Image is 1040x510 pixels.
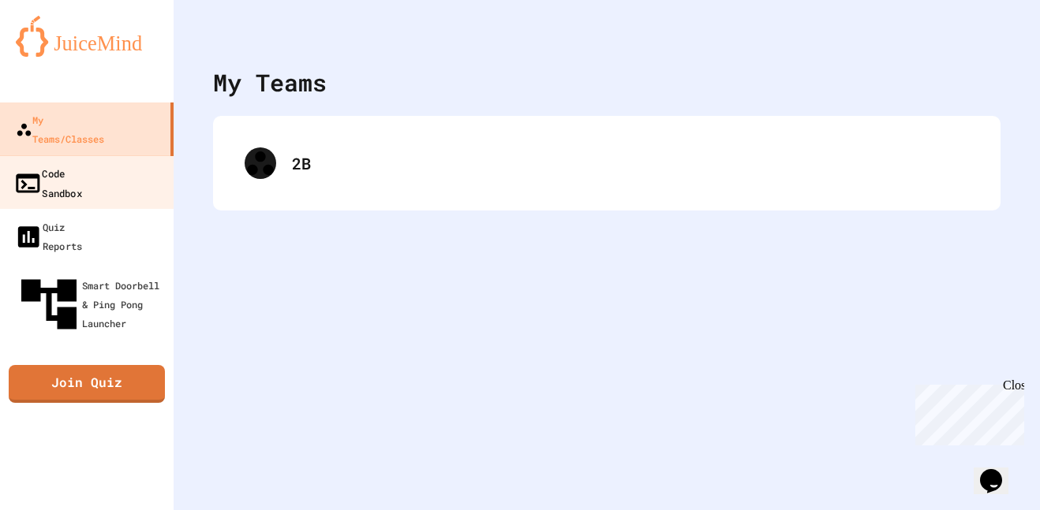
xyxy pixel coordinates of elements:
[14,218,82,256] div: Quiz Reports
[909,378,1024,445] iframe: chat widget
[6,6,109,100] div: Chat with us now!Close
[213,65,327,100] div: My Teams
[16,16,158,57] img: logo-orange.svg
[974,447,1024,494] iframe: chat widget
[229,132,985,195] div: 2B
[9,365,165,403] a: Join Quiz
[16,110,104,148] div: My Teams/Classes
[16,271,167,337] div: Smart Doorbell & Ping Pong Launcher
[13,163,82,202] div: Code Sandbox
[292,151,969,175] div: 2B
